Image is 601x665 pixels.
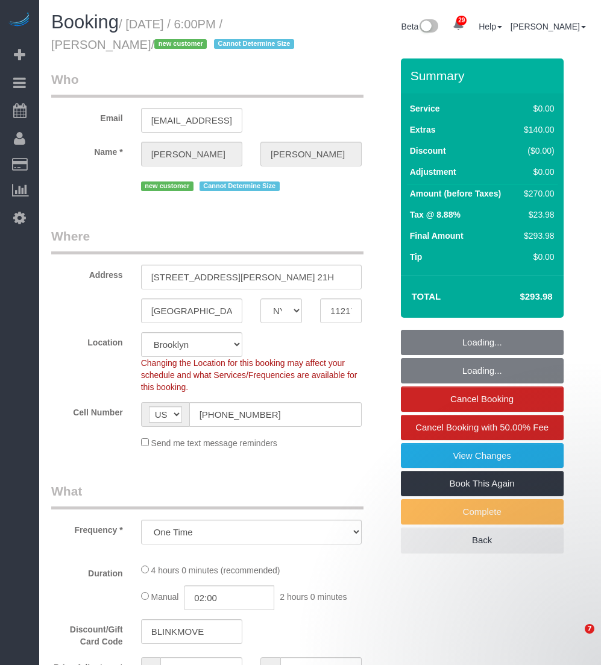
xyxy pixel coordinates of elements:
span: Send me text message reminders [151,438,277,448]
a: View Changes [401,443,564,468]
div: $293.98 [519,230,554,242]
span: new customer [154,39,207,49]
legend: What [51,482,363,509]
input: City [141,298,242,323]
label: Extras [410,124,436,136]
img: Automaid Logo [7,12,31,29]
input: Cell Number [189,402,362,427]
input: Email [141,108,242,133]
label: Discount/Gift Card Code [42,619,132,648]
a: Cancel Booking [401,386,564,412]
div: $140.00 [519,124,554,136]
small: / [DATE] / 6:00PM / [PERSON_NAME] [51,17,298,51]
span: / [151,38,298,51]
span: Booking [51,11,119,33]
div: $0.00 [519,251,554,263]
label: Address [42,265,132,281]
label: Location [42,332,132,348]
legend: Who [51,71,363,98]
a: Help [479,22,502,31]
input: Last Name [260,142,362,166]
span: 2 hours 0 minutes [280,592,347,602]
strong: Total [412,291,441,301]
span: Manual [151,592,179,602]
a: [PERSON_NAME] [511,22,586,31]
a: Book This Again [401,471,564,496]
h3: Summary [411,69,558,83]
input: Zip Code [320,298,362,323]
legend: Where [51,227,363,254]
input: First Name [141,142,242,166]
iframe: Intercom live chat [560,624,589,653]
div: ($0.00) [519,145,554,157]
span: Cannot Determine Size [214,39,294,49]
a: Beta [401,22,439,31]
span: Changing the Location for this booking may affect your schedule and what Services/Frequencies are... [141,358,357,392]
label: Tip [410,251,423,263]
div: $23.98 [519,209,554,221]
h4: $293.98 [483,292,552,302]
label: Service [410,102,440,115]
a: 29 [447,12,470,39]
label: Cell Number [42,402,132,418]
span: Cannot Determine Size [200,181,280,191]
label: Frequency * [42,520,132,536]
img: New interface [418,19,438,35]
label: Name * [42,142,132,158]
label: Email [42,108,132,124]
label: Amount (before Taxes) [410,188,501,200]
label: Final Amount [410,230,464,242]
label: Tax @ 8.88% [410,209,461,221]
label: Discount [410,145,446,157]
span: 4 hours 0 minutes (recommended) [151,566,280,575]
a: Back [401,528,564,553]
span: 29 [456,16,467,25]
div: $0.00 [519,166,554,178]
span: 7 [585,624,594,634]
a: Cancel Booking with 50.00% Fee [401,415,564,440]
label: Duration [42,563,132,579]
span: new customer [141,181,194,191]
span: Cancel Booking with 50.00% Fee [415,422,549,432]
label: Adjustment [410,166,456,178]
div: $270.00 [519,188,554,200]
div: $0.00 [519,102,554,115]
